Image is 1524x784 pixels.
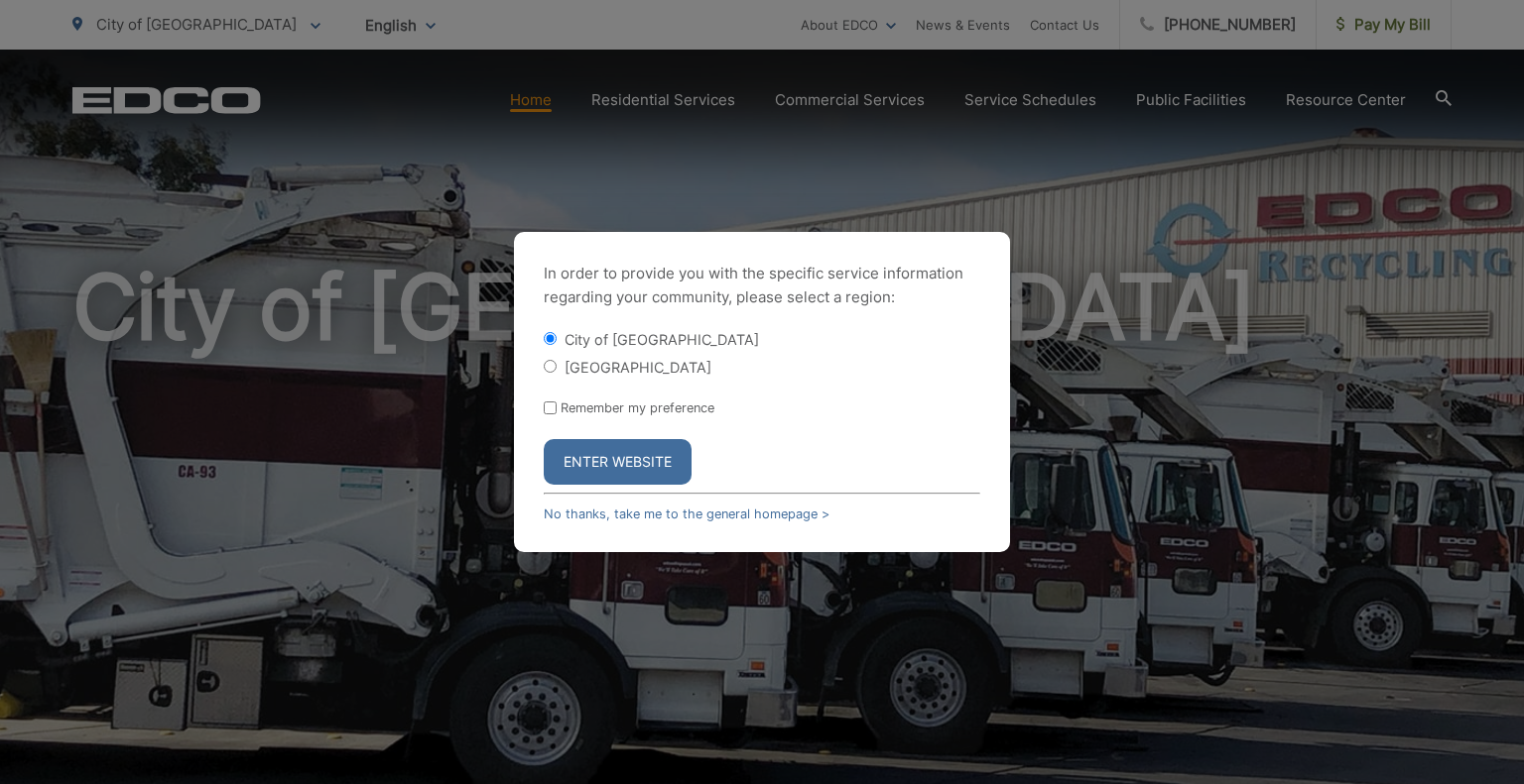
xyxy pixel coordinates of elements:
[561,400,714,415] label: Remember my preference
[565,359,711,376] label: [GEOGRAPHIC_DATA]
[544,262,980,309] p: In order to provide you with the specific service information regarding your community, please se...
[565,331,759,348] label: City of [GEOGRAPHIC_DATA]
[544,439,692,485] button: Enter Website
[544,506,829,521] a: No thanks, take me to the general homepage >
